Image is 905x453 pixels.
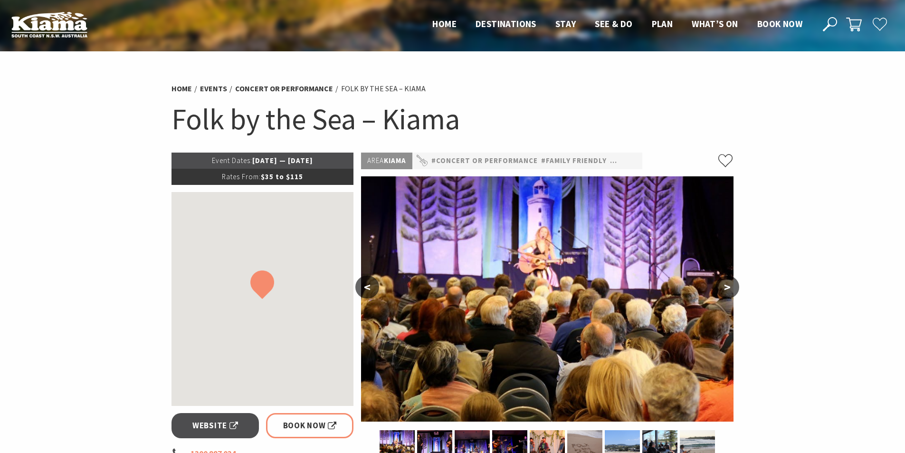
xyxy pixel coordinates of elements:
[541,155,607,167] a: #Family Friendly
[610,155,652,167] a: #Featured
[361,153,412,169] p: Kiama
[595,18,632,29] span: See & Do
[432,18,457,29] span: Home
[757,18,802,29] span: Book now
[192,419,238,432] span: Website
[692,18,738,29] span: What’s On
[11,11,87,38] img: Kiama Logo
[555,18,576,29] span: Stay
[171,100,734,138] h1: Folk by the Sea – Kiama
[200,84,227,94] a: Events
[222,172,261,181] span: Rates From:
[266,413,354,438] a: Book Now
[171,169,354,185] p: $35 to $115
[355,276,379,299] button: <
[361,176,734,422] img: Folk by the Sea - Showground Pavilion
[212,156,252,165] span: Event Dates:
[171,153,354,169] p: [DATE] — [DATE]
[171,413,259,438] a: Website
[341,83,426,95] li: Folk by the Sea – Kiama
[431,155,538,167] a: #Concert or Performance
[283,419,337,432] span: Book Now
[171,84,192,94] a: Home
[423,17,812,32] nav: Main Menu
[235,84,333,94] a: Concert or Performance
[652,18,673,29] span: Plan
[476,18,536,29] span: Destinations
[367,156,384,165] span: Area
[715,276,739,299] button: >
